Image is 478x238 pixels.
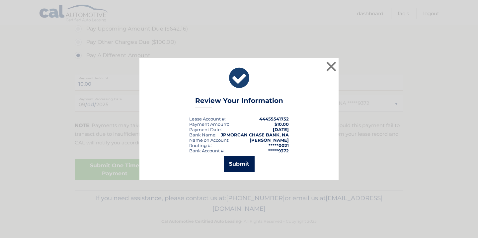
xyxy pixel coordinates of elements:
div: : [189,127,222,132]
strong: [PERSON_NAME] [250,137,289,143]
span: [DATE] [273,127,289,132]
span: Payment Date [189,127,221,132]
div: Bank Name: [189,132,216,137]
button: × [325,60,338,73]
div: Payment Amount: [189,121,229,127]
div: Routing #: [189,143,212,148]
h3: Review Your Information [195,97,283,108]
strong: JPMORGAN CHASE BANK, NA [221,132,289,137]
div: Bank Account #: [189,148,225,153]
button: Submit [224,156,255,172]
div: Name on Account: [189,137,229,143]
strong: 44455541752 [259,116,289,121]
span: $10.00 [275,121,289,127]
div: Lease Account #: [189,116,226,121]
